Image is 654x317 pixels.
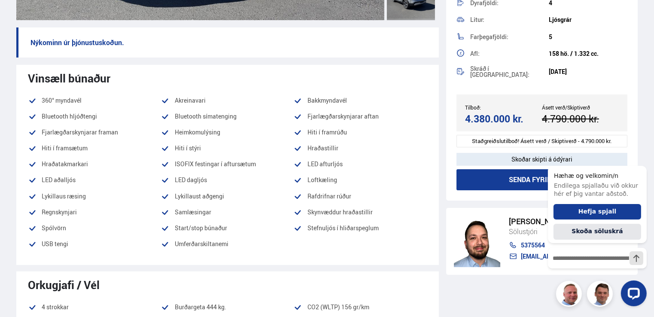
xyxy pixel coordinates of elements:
[549,68,627,75] div: [DATE]
[454,216,500,267] img: nhp88E3Fdnt1Opn2.png
[28,302,161,312] li: 4 strokkar
[28,143,161,153] li: Hiti í framsætum
[294,111,426,122] li: Fjarlægðarskynjarar aftan
[470,34,549,40] div: Farþegafjöldi:
[470,66,549,78] div: Skráð í [GEOGRAPHIC_DATA]:
[161,127,294,137] li: Heimkomulýsing
[456,169,628,190] button: Senda fyrirspurn
[470,17,549,23] div: Litur:
[294,191,426,201] li: Rafdrifnar rúður
[161,239,294,255] li: Umferðarskiltanemi
[161,143,294,153] li: Hiti í stýri
[294,223,426,233] li: Stefnuljós í hliðarspeglum
[542,113,616,125] div: 4.790.000 kr.
[28,127,161,137] li: Fjarlægðarskynjarar framan
[509,242,617,249] a: 5375564
[28,223,161,233] li: Spólvörn
[541,150,650,313] iframe: LiveChat chat widget
[28,72,427,85] div: Vinsæll búnaður
[542,104,619,110] div: Ásett verð/Skiptiverð
[294,127,426,137] li: Hiti í framrúðu
[28,175,161,185] li: LED aðalljós
[509,217,617,226] div: [PERSON_NAME]
[28,95,161,106] li: 360° myndavél
[161,159,294,169] li: ISOFIX festingar í aftursætum
[161,111,294,122] li: Bluetooth símatenging
[294,175,426,185] li: Loftkæling
[16,27,439,58] p: Nýkominn úr þjónustuskoðun.
[465,104,542,110] div: Tilboð:
[509,253,617,260] a: [EMAIL_ADDRESS][DOMAIN_NAME]
[161,191,294,201] li: Lykillaust aðgengi
[161,302,294,312] li: Burðargeta 444 kg.
[294,143,426,153] li: Hraðastillir
[161,95,294,106] li: Akreinavari
[161,223,294,233] li: Start/stop búnaður
[28,191,161,201] li: Lykillaus ræsing
[161,207,294,217] li: Samlæsingar
[161,175,294,185] li: LED dagljós
[294,207,426,217] li: Skynvæddur hraðastillir
[456,135,628,147] div: Staðgreiðslutilboð! Ásett verð / Skiptiverð - 4.790.000 kr.
[28,239,161,249] li: USB tengi
[294,95,426,106] li: Bakkmyndavél
[28,278,427,291] div: Orkugjafi / Vél
[470,51,549,57] div: Afl:
[549,34,627,40] div: 5
[549,50,627,57] div: 158 hö. / 1.332 cc.
[294,159,426,169] li: LED afturljós
[28,111,161,122] li: Bluetooth hljóðtengi
[465,113,539,125] div: 4.380.000 kr.
[509,226,617,237] div: Sölustjóri
[28,207,161,217] li: Regnskynjari
[549,16,627,23] div: Ljósgrár
[456,153,628,166] div: Skoðar skipti á ódýrari
[294,302,426,312] li: CO2 (WLTP) 156 gr/km
[28,159,161,169] li: Hraðatakmarkari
